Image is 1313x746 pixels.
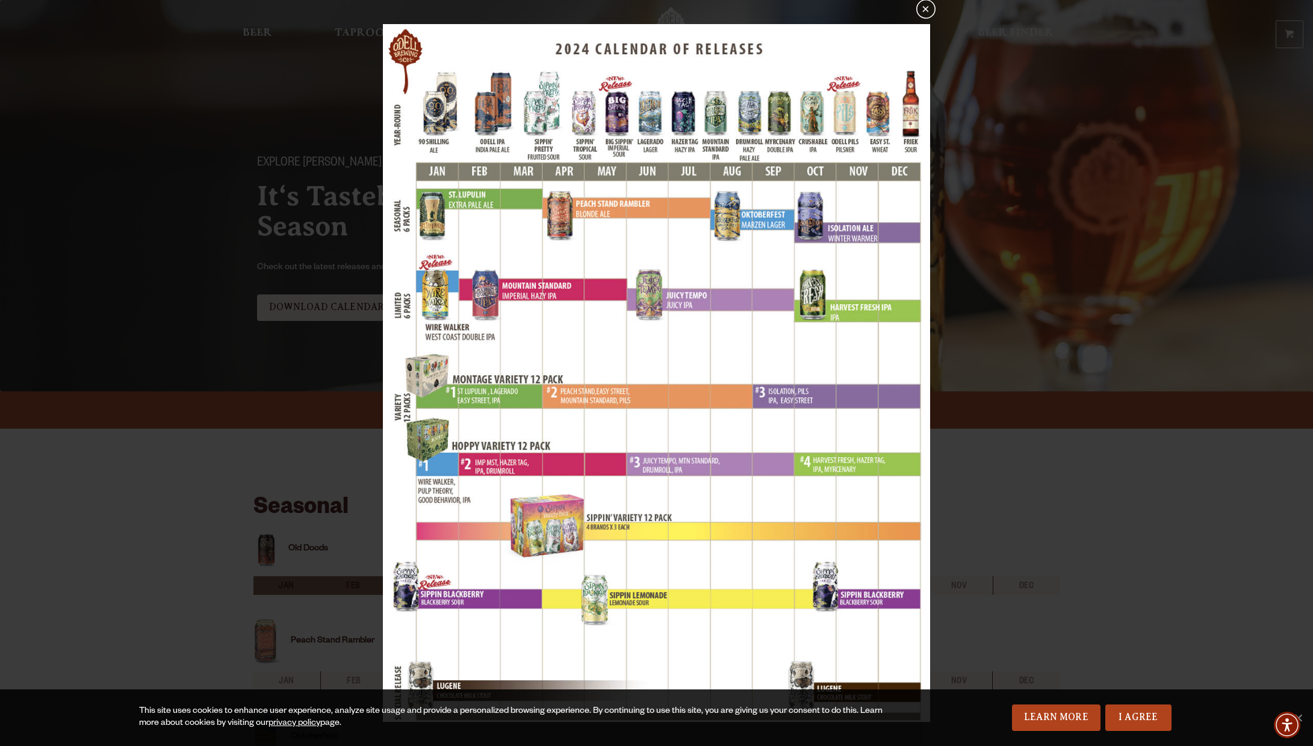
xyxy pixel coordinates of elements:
div: This site uses cookies to enhance user experience, analyze site usage and provide a personalized ... [139,706,891,730]
a: Learn More [1012,704,1100,731]
div: Accessibility Menu [1274,712,1300,738]
a: privacy policy [268,719,320,729]
a: I Agree [1105,704,1172,731]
